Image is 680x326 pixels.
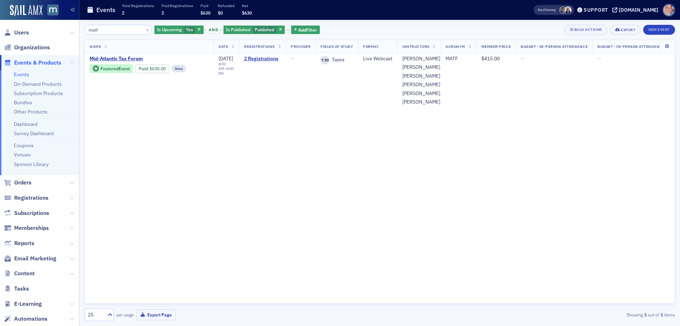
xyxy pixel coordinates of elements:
[84,25,152,35] input: Search…
[298,27,317,33] span: Add Filter
[154,26,204,34] div: Yes
[565,25,607,35] button: Bulk Actions
[161,10,164,16] span: 2
[619,7,658,13] div: [DOMAIN_NAME]
[136,309,176,320] button: Export Page
[14,99,32,106] a: Bundles
[643,311,648,318] strong: 1
[161,3,193,8] p: Paid Registrations
[96,6,115,14] h1: Events
[446,56,471,62] div: MATF
[14,209,49,217] span: Subscriptions
[4,29,29,37] a: Users
[363,44,379,49] span: Format
[244,44,275,49] span: Registrations
[219,62,234,76] div: –
[4,239,34,247] a: Reports
[14,90,63,96] a: Subscription Products
[219,55,233,62] span: [DATE]
[139,66,148,71] a: Paid
[291,55,295,62] span: —
[14,161,49,167] a: Sponsor Library
[101,67,130,71] div: Featured Event
[621,28,635,32] div: Export
[14,194,49,202] span: Registrations
[244,56,281,62] a: 2 Registrations
[218,10,223,16] span: $0
[321,56,329,65] span: 7.50
[14,224,49,232] span: Memberships
[186,27,193,32] span: Yes
[4,179,32,187] a: Orders
[564,6,572,14] span: Kelly Brown
[14,151,31,158] a: Venues
[559,6,567,14] span: Chris Dougherty
[574,28,602,32] div: Bulk Actions
[481,44,511,49] span: Member Price
[157,27,182,32] span: Is Upcoming
[643,26,675,32] a: New Event
[206,27,220,33] span: and
[149,66,166,71] span: $630.00
[205,27,222,33] button: and
[255,27,274,32] span: Published
[218,3,234,8] p: Refunded
[219,44,228,49] span: Date
[117,311,134,318] label: per page
[538,7,556,12] span: Viewing
[14,71,29,78] a: Events
[659,311,664,318] strong: 1
[200,3,210,8] p: Paid
[14,300,42,308] span: E-Learning
[42,5,58,17] a: View Homepage
[402,99,440,105] a: [PERSON_NAME]
[219,66,234,76] time: 4:00 PM
[14,130,54,137] a: Survey Dashboard
[521,44,588,49] span: Budget - In-Person Attendance
[219,61,226,71] time: 8:00 AM
[90,56,209,62] a: Mid-Atlantic Tax Forum
[4,255,56,263] a: Email Marketing
[402,73,440,79] a: [PERSON_NAME]
[584,7,608,13] div: Support
[144,26,151,33] button: ×
[14,109,47,115] a: Other Products
[14,29,29,37] span: Users
[481,55,500,62] span: $415.00
[4,224,49,232] a: Memberships
[446,44,465,49] span: Acronym
[321,44,353,49] span: Fields Of Study
[4,44,50,51] a: Organizations
[14,59,61,67] span: Events & Products
[14,285,29,293] span: Tasks
[402,64,440,71] a: [PERSON_NAME]
[14,239,34,247] span: Reports
[14,121,38,127] a: Dashboard
[610,25,641,35] button: Export
[200,10,210,16] span: $630
[14,81,62,87] a: On-Demand Products
[363,56,392,62] div: Live Webcast
[47,5,58,16] img: SailAMX
[329,57,345,63] span: Taxes
[4,315,47,323] a: Automations
[4,300,42,308] a: E-Learning
[90,44,101,49] span: Name
[402,56,440,62] a: [PERSON_NAME]
[483,311,675,318] div: Showing out of items
[122,10,124,16] span: 2
[4,270,35,277] a: Content
[10,5,42,16] img: SailAMX
[242,3,252,8] p: Net
[226,27,250,32] span: Is Published
[538,7,544,12] div: Also
[402,90,440,97] div: [PERSON_NAME]
[14,270,35,277] span: Content
[4,194,49,202] a: Registrations
[4,209,49,217] a: Subscriptions
[291,26,320,34] button: AddFilter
